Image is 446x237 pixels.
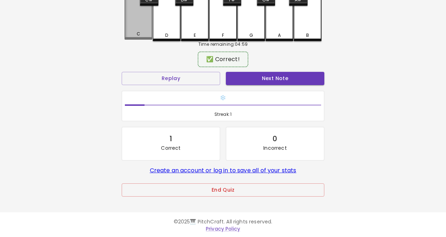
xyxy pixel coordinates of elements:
div: C [137,31,140,37]
a: Create an account or log in to save all of your stats [150,166,297,174]
button: Next Note [226,72,324,85]
div: A [278,32,281,39]
div: B [306,32,309,39]
div: F [222,32,224,39]
div: D [165,32,168,39]
div: Time remaining: 04:59 [125,41,321,48]
div: G [249,32,253,39]
div: E [194,32,196,39]
p: Correct [161,144,181,152]
div: ✅ Correct! [201,55,245,64]
div: 0 [273,133,277,144]
button: End Quiz [122,183,324,197]
button: Replay [122,72,220,85]
p: Incorrect [263,144,287,152]
span: Streak: 1 [125,111,321,118]
div: 1 [169,133,172,144]
p: © 2025 🎹 PitchCraft. All rights reserved. [17,218,429,225]
h6: ❄️ [125,94,321,102]
a: Privacy Policy [206,225,240,232]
